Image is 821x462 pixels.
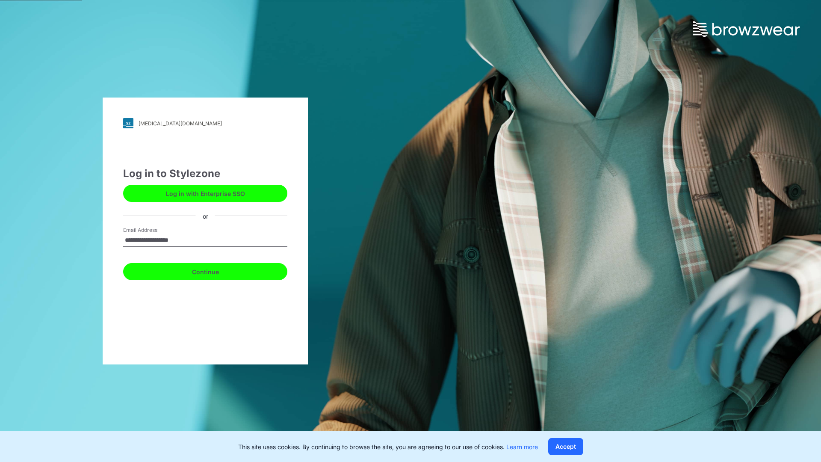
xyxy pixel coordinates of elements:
a: [MEDICAL_DATA][DOMAIN_NAME] [123,118,287,128]
button: Accept [548,438,583,455]
div: [MEDICAL_DATA][DOMAIN_NAME] [139,120,222,127]
div: Log in to Stylezone [123,166,287,181]
label: Email Address [123,226,183,234]
img: browzwear-logo.73288ffb.svg [693,21,800,37]
div: or [196,211,215,220]
a: Learn more [506,443,538,450]
img: svg+xml;base64,PHN2ZyB3aWR0aD0iMjgiIGhlaWdodD0iMjgiIHZpZXdCb3g9IjAgMCAyOCAyOCIgZmlsbD0ibm9uZSIgeG... [123,118,133,128]
button: Continue [123,263,287,280]
p: This site uses cookies. By continuing to browse the site, you are agreeing to our use of cookies. [238,442,538,451]
button: Log in with Enterprise SSO [123,185,287,202]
